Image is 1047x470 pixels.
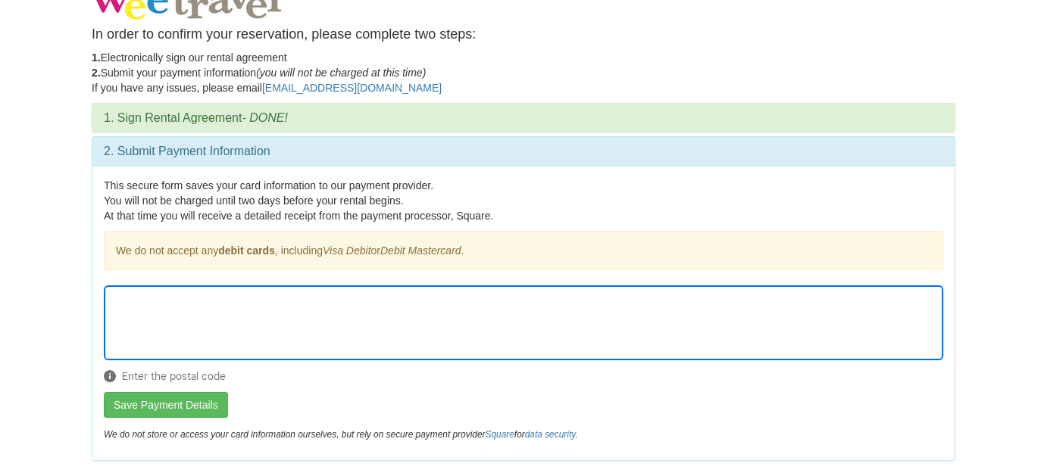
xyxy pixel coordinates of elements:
[92,51,101,64] strong: 1.
[104,429,577,440] em: We do not store or access your card information ourselves, but rely on secure payment provider for .
[104,145,943,158] h3: 2. Submit Payment Information
[92,67,101,79] strong: 2.
[104,178,943,223] p: This secure form saves your card information to our payment provider. You will not be charged unt...
[323,244,371,257] em: Visa Debit
[485,429,514,440] a: Square
[92,50,955,95] p: Electronically sign our rental agreement Submit your payment information If you have any issues, ...
[380,244,461,257] em: Debit Mastercard
[242,111,287,124] em: - DONE!
[262,82,442,94] a: [EMAIL_ADDRESS][DOMAIN_NAME]
[104,231,943,270] div: We do not accept any , including or .
[104,392,228,418] button: Save Payment Details
[525,429,576,440] a: data security
[104,111,943,125] h3: 1. Sign Rental Agreement
[105,286,942,360] iframe: Secure Credit Card Form
[104,369,943,384] span: Enter the postal code
[256,67,426,79] em: (you will not be charged at this time)
[218,244,275,257] strong: debit cards
[92,27,955,42] h4: In order to confirm your reservation, please complete two steps:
